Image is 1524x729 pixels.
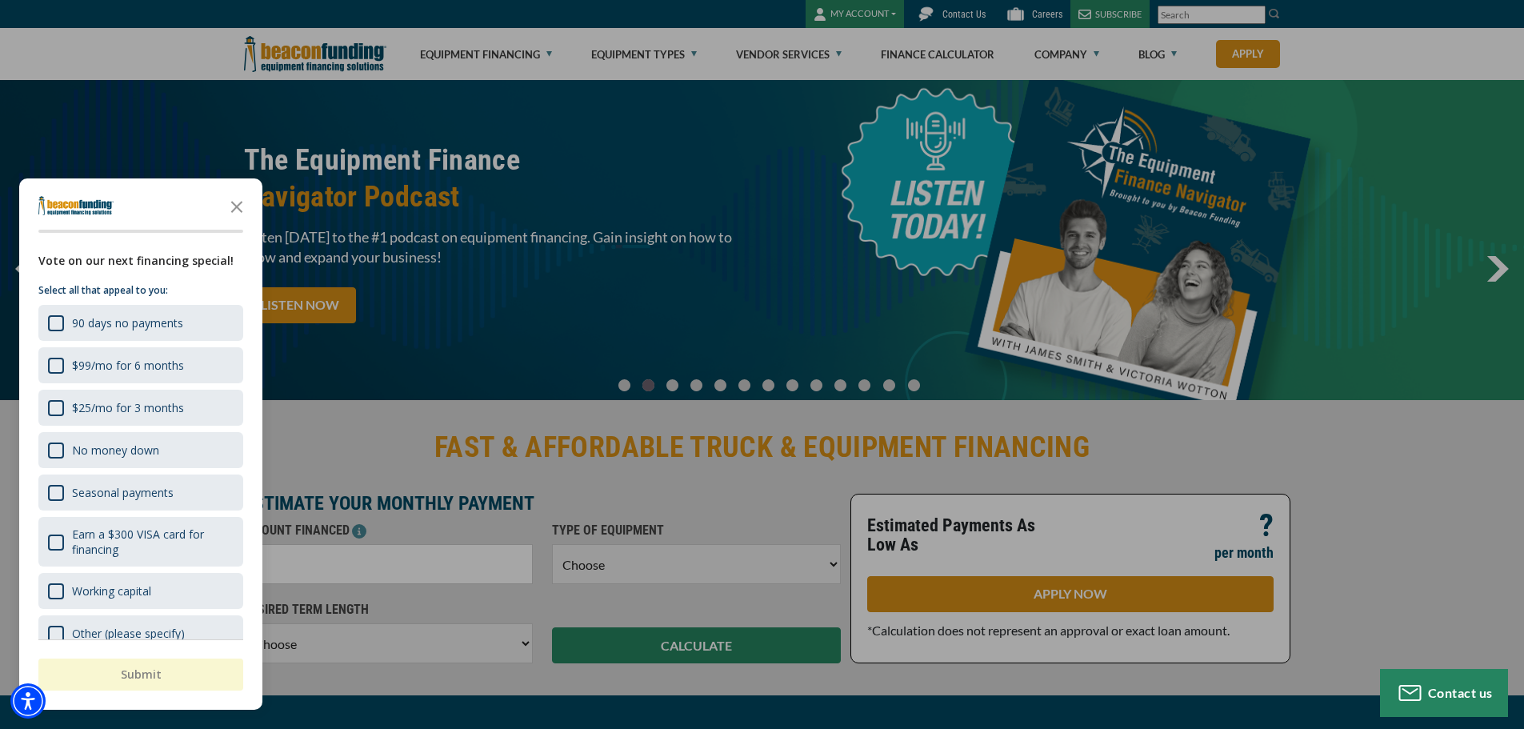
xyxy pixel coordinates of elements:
div: 90 days no payments [72,315,183,330]
div: Working capital [72,583,151,599]
div: No money down [72,443,159,458]
div: Vote on our next financing special! [38,252,243,270]
div: Survey [19,178,262,710]
div: Other (please specify) [72,626,185,641]
div: 90 days no payments [38,305,243,341]
p: Select all that appeal to you: [38,282,243,298]
div: $25/mo for 3 months [72,400,184,415]
div: Working capital [38,573,243,609]
div: $25/mo for 3 months [38,390,243,426]
button: Submit [38,659,243,691]
div: Earn a $300 VISA card for financing [72,527,234,557]
div: Seasonal payments [72,485,174,500]
button: Contact us [1380,669,1508,717]
div: Seasonal payments [38,475,243,511]
span: Contact us [1428,685,1493,700]
div: $99/mo for 6 months [38,347,243,383]
div: Other (please specify) [38,615,243,651]
div: Earn a $300 VISA card for financing [38,517,243,567]
div: Accessibility Menu [10,683,46,719]
div: $99/mo for 6 months [72,358,184,373]
div: No money down [38,432,243,468]
button: Close the survey [221,190,253,222]
img: Company logo [38,196,114,215]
